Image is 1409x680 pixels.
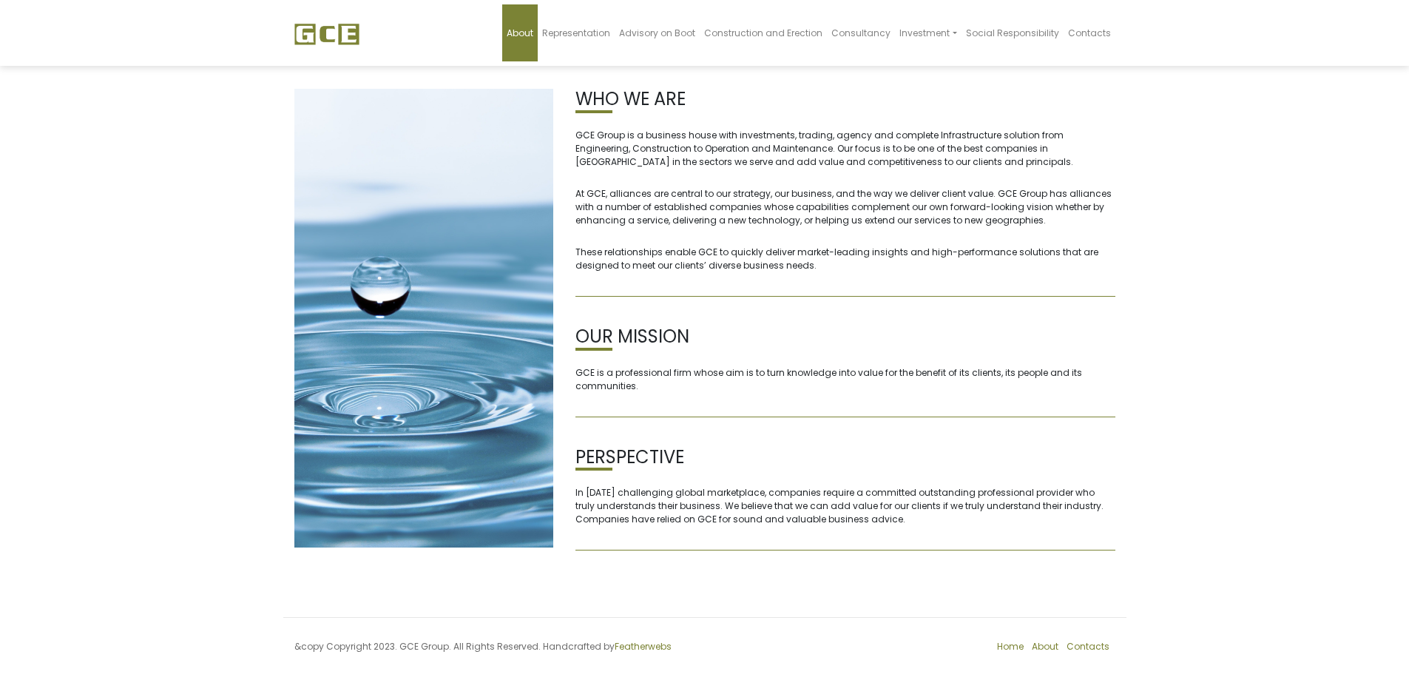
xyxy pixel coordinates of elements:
img: clean-drop-of-water-liquid-40784.jpg [294,89,553,548]
a: Advisory on Boot [615,4,700,61]
a: About [502,4,538,61]
a: Contacts [1067,640,1109,653]
span: Investment [899,27,950,39]
a: Construction and Erection [700,4,827,61]
span: Contacts [1068,27,1111,39]
div: &copy Copyright 2023. GCE Group. All Rights Reserved. Handcrafted by [283,640,705,662]
span: About [507,27,533,39]
a: Social Responsibility [962,4,1064,61]
a: Investment [895,4,961,61]
a: About [1032,640,1058,653]
img: GCE Group [294,23,359,45]
p: GCE is a professional firm whose aim is to turn knowledge into value for the benefit of its clien... [575,366,1115,393]
a: Consultancy [827,4,895,61]
a: Contacts [1064,4,1115,61]
p: At GCE, alliances are central to our strategy, our business, and the way we deliver client value.... [575,187,1115,227]
a: Home [997,640,1024,653]
a: Representation [538,4,615,61]
a: Featherwebs [615,640,672,653]
p: GCE Group is a business house with investments, trading, agency and complete Infrastructure solut... [575,129,1115,169]
h2: OUR MISSION [575,326,1115,348]
span: Construction and Erection [704,27,822,39]
span: Representation [542,27,610,39]
span: Social Responsibility [966,27,1059,39]
h2: PERSPECTIVE [575,447,1115,468]
p: These relationships enable GCE to quickly deliver market-leading insights and high-performance so... [575,246,1115,272]
p: In [DATE] challenging global marketplace, companies require a committed outstanding professional ... [575,486,1115,526]
h2: WHO WE ARE [575,89,1115,110]
span: Consultancy [831,27,891,39]
span: Advisory on Boot [619,27,695,39]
